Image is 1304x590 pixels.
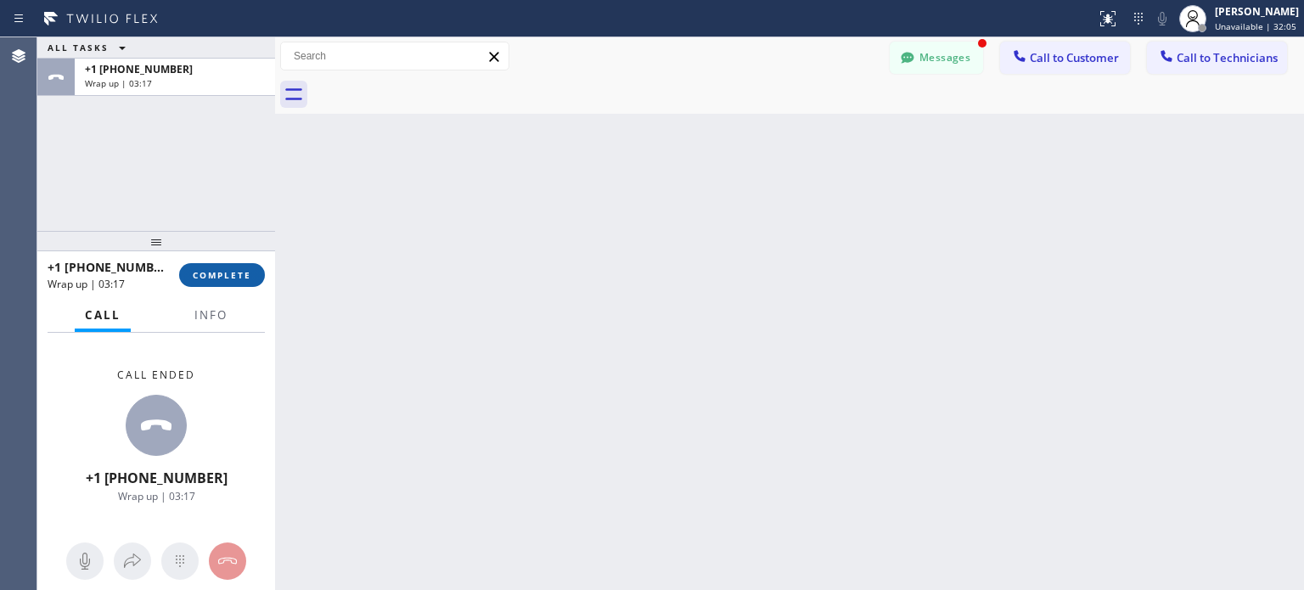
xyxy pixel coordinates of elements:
[114,542,151,580] button: Open directory
[1150,7,1174,31] button: Mute
[75,299,131,332] button: Call
[85,307,121,323] span: Call
[1177,50,1278,65] span: Call to Technicians
[184,299,238,332] button: Info
[85,77,152,89] span: Wrap up | 03:17
[86,469,228,487] span: +1 [PHONE_NUMBER]
[1030,50,1119,65] span: Call to Customer
[117,368,195,382] span: Call ended
[37,37,143,58] button: ALL TASKS
[48,277,125,291] span: Wrap up | 03:17
[66,542,104,580] button: Mute
[48,259,172,275] span: +1 [PHONE_NUMBER]
[1147,42,1287,74] button: Call to Technicians
[1215,20,1296,32] span: Unavailable | 32:05
[161,542,199,580] button: Open dialpad
[48,42,109,53] span: ALL TASKS
[85,62,193,76] span: +1 [PHONE_NUMBER]
[890,42,983,74] button: Messages
[281,42,509,70] input: Search
[118,489,195,503] span: Wrap up | 03:17
[1000,42,1130,74] button: Call to Customer
[193,269,251,281] span: COMPLETE
[194,307,228,323] span: Info
[209,542,246,580] button: Hang up
[1215,4,1299,19] div: [PERSON_NAME]
[179,263,265,287] button: COMPLETE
